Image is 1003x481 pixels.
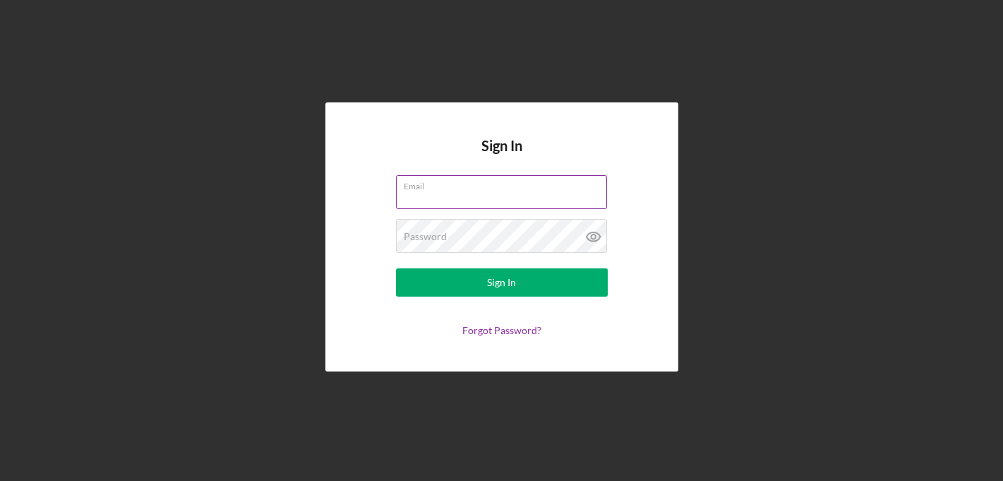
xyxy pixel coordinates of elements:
label: Password [404,231,447,242]
div: Sign In [487,268,516,297]
label: Email [404,176,607,191]
button: Sign In [396,268,608,297]
h4: Sign In [481,138,522,175]
a: Forgot Password? [462,324,541,336]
